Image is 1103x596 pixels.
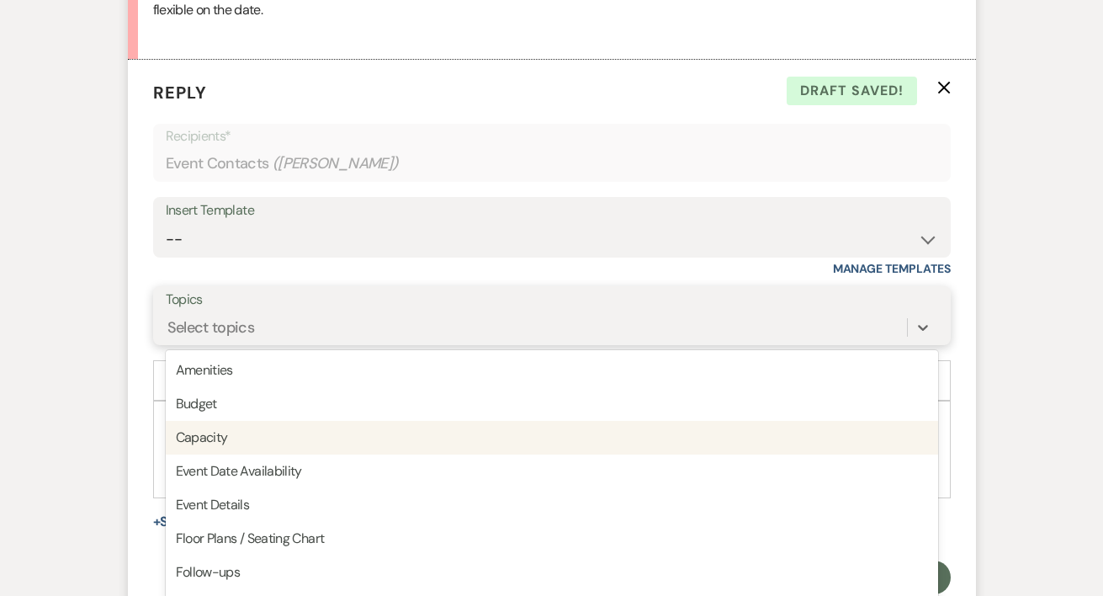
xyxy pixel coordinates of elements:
[166,354,938,387] div: Amenities
[166,125,938,147] p: Recipients*
[787,77,917,105] span: Draft saved!
[273,152,399,175] span: ( [PERSON_NAME] )
[153,515,161,529] span: +
[166,455,938,488] div: Event Date Availability
[167,317,255,339] div: Select topics
[833,261,951,276] a: Manage Templates
[153,515,216,529] button: Share
[166,387,938,421] div: Budget
[166,421,938,455] div: Capacity
[166,288,938,312] label: Topics
[166,147,938,180] div: Event Contacts
[166,556,938,589] div: Follow-ups
[166,199,938,223] div: Insert Template
[166,488,938,522] div: Event Details
[166,522,938,556] div: Floor Plans / Seating Chart
[153,82,207,104] span: Reply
